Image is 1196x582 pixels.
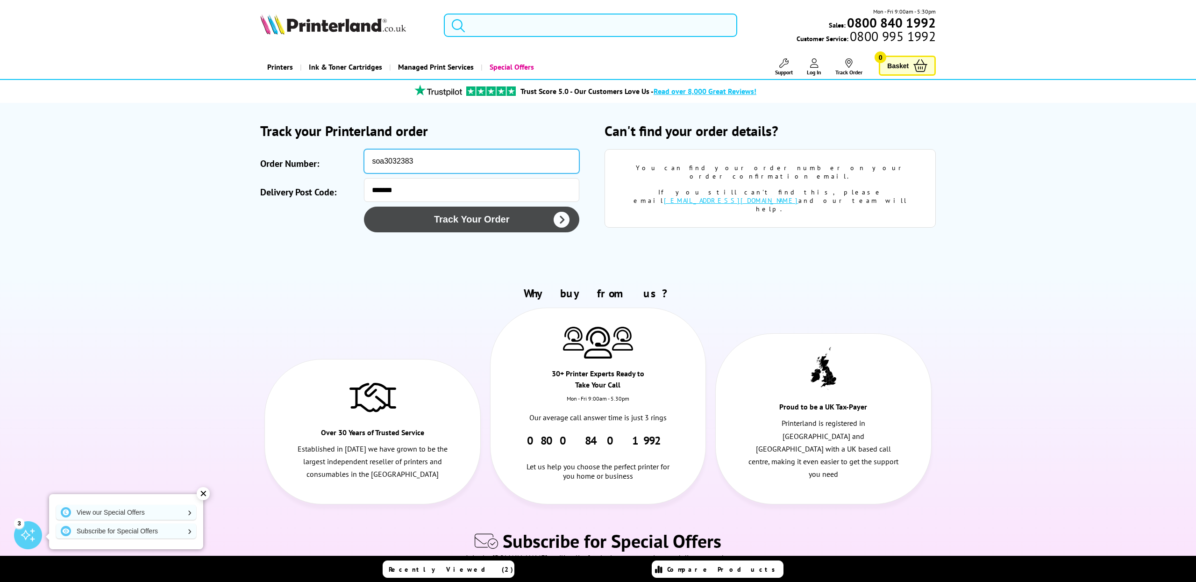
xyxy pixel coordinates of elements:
label: Delivery Post Code: [260,183,360,202]
button: Track Your Order [364,207,579,232]
span: Support [775,69,793,76]
a: 0800 840 1992 [527,433,669,448]
div: Mon - Fri 9:00am - 5.30pm [491,395,706,411]
span: Subscribe for Special Offers [503,529,721,553]
span: Mon - Fri 9:00am - 5:30pm [873,7,936,16]
img: Printer Experts [563,327,584,351]
a: Recently Viewed (2) [383,560,514,578]
a: Special Offers [481,55,541,79]
input: eg: SOA123456 or SO123456 [364,149,579,173]
img: Trusted Service [349,378,396,416]
div: 30+ Printer Experts Ready to Take Your Call [544,368,652,395]
div: ✕ [197,487,210,500]
img: trustpilot rating [410,85,466,96]
a: View our Special Offers [56,505,196,520]
a: Track Order [835,58,862,76]
div: Proud to be a UK Tax-Payer [769,401,877,417]
span: Read over 8,000 Great Reviews! [654,86,756,96]
span: 0800 995 1992 [848,32,936,41]
div: 3 [14,518,24,528]
span: 0 [875,51,886,63]
a: Printerland Logo [260,14,433,36]
a: Trust Score 5.0 - Our Customers Love Us -Read over 8,000 Great Reviews! [520,86,756,96]
b: 0800 840 1992 [847,14,936,31]
p: Our average call answer time is just 3 rings [523,411,674,424]
h2: Track your Printerland order [260,122,591,140]
div: Let us help you choose the perfect printer for you home or business [523,448,674,481]
img: Printer Experts [584,327,612,359]
span: Sales: [829,21,846,29]
span: Compare Products [667,565,780,574]
a: Subscribe for Special Offers [56,524,196,539]
h2: Why buy from us? [260,286,936,301]
div: You can find your order number on your order confirmation email. [619,164,921,180]
img: trustpilot rating [466,86,516,96]
p: Established in [DATE] we have grown to be the largest independent reseller of printers and consum... [298,443,448,481]
span: Log In [807,69,821,76]
label: Order Number: [260,154,360,173]
p: Printerland is registered in [GEOGRAPHIC_DATA] and [GEOGRAPHIC_DATA] with a UK based call centre,... [748,417,899,481]
h2: Can't find your order details? [605,122,936,140]
img: UK tax payer [811,347,836,390]
span: Ink & Toner Cartridges [309,55,382,79]
div: Join the [DOMAIN_NAME] mailing list for the latest promotions and discount codes [5,553,1191,567]
a: Basket 0 [879,56,936,76]
img: Printer Experts [612,327,633,351]
a: Compare Products [652,560,783,578]
div: If you still can't find this, please email and our team will help. [619,188,921,213]
a: [EMAIL_ADDRESS][DOMAIN_NAME] [664,196,798,205]
a: 0800 840 1992 [846,18,936,27]
a: Printers [260,55,300,79]
a: Support [775,58,793,76]
div: Over 30 Years of Trusted Service [319,427,427,443]
span: Recently Viewed (2) [389,565,513,574]
a: Managed Print Services [389,55,481,79]
span: Customer Service: [797,32,936,43]
img: Printerland Logo [260,14,406,35]
a: Log In [807,58,821,76]
span: Basket [887,59,909,72]
a: Ink & Toner Cartridges [300,55,389,79]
